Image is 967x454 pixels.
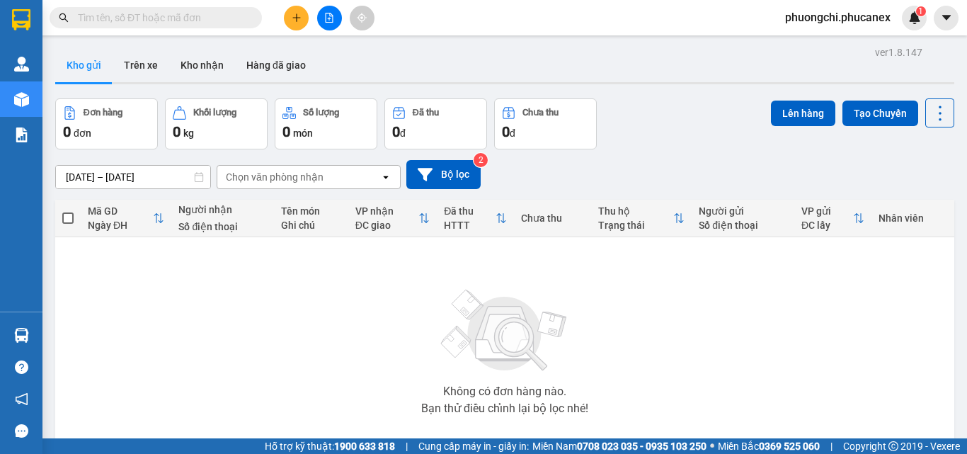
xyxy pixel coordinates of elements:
[392,123,400,140] span: 0
[355,220,419,231] div: ĐC giao
[78,10,245,25] input: Tìm tên, số ĐT hoặc mã đơn
[324,13,334,23] span: file-add
[577,441,706,452] strong: 0708 023 035 - 0935 103 250
[15,392,28,406] span: notification
[55,48,113,82] button: Kho gửi
[113,48,169,82] button: Trên xe
[275,98,377,149] button: Số lượng0món
[510,127,515,139] span: đ
[293,127,313,139] span: món
[916,6,926,16] sup: 1
[908,11,921,24] img: icon-new-feature
[400,127,406,139] span: đ
[348,200,437,237] th: Toggle SortBy
[178,204,267,215] div: Người nhận
[282,123,290,140] span: 0
[434,281,576,380] img: svg+xml;base64,PHN2ZyBjbGFzcz0ibGlzdC1wbHVnX19zdmciIHhtbG5zPSJodHRwOi8vd3d3LnczLm9yZy8yMDAwL3N2Zy...
[14,328,29,343] img: warehouse-icon
[173,123,181,140] span: 0
[879,212,947,224] div: Nhân viên
[88,220,153,231] div: Ngày ĐH
[317,6,342,30] button: file-add
[74,127,91,139] span: đơn
[406,438,408,454] span: |
[59,13,69,23] span: search
[413,108,439,118] div: Đã thu
[830,438,832,454] span: |
[193,108,236,118] div: Khối lượng
[334,441,395,452] strong: 1900 633 818
[281,205,341,217] div: Tên món
[502,123,510,140] span: 0
[357,13,367,23] span: aim
[235,48,317,82] button: Hàng đã giao
[521,212,584,224] div: Chưa thu
[63,123,71,140] span: 0
[875,45,922,60] div: ver 1.8.147
[774,8,902,26] span: phuongchi.phucanex
[384,98,487,149] button: Đã thu0đ
[522,108,559,118] div: Chưa thu
[801,205,853,217] div: VP gửi
[934,6,959,30] button: caret-down
[598,205,673,217] div: Thu hộ
[88,205,153,217] div: Mã GD
[406,160,481,189] button: Bộ lọc
[355,205,419,217] div: VP nhận
[14,57,29,72] img: warehouse-icon
[494,98,597,149] button: Chưa thu0đ
[699,220,787,231] div: Số điện thoại
[421,403,588,414] div: Bạn thử điều chỉnh lại bộ lọc nhé!
[226,170,324,184] div: Chọn văn phòng nhận
[699,205,787,217] div: Người gửi
[771,101,835,126] button: Lên hàng
[14,92,29,107] img: warehouse-icon
[444,220,496,231] div: HTTT
[350,6,374,30] button: aim
[169,48,235,82] button: Kho nhận
[15,424,28,438] span: message
[598,220,673,231] div: Trạng thái
[284,6,309,30] button: plus
[759,441,820,452] strong: 0369 525 060
[801,220,853,231] div: ĐC lấy
[281,220,341,231] div: Ghi chú
[718,438,820,454] span: Miền Bắc
[303,108,339,118] div: Số lượng
[918,6,923,16] span: 1
[591,200,692,237] th: Toggle SortBy
[55,98,158,149] button: Đơn hàng0đơn
[14,127,29,142] img: solution-icon
[418,438,529,454] span: Cung cấp máy in - giấy in:
[56,166,210,188] input: Select a date range.
[443,386,566,397] div: Không có đơn hàng nào.
[474,153,488,167] sup: 2
[178,221,267,232] div: Số điện thoại
[165,98,268,149] button: Khối lượng0kg
[794,200,871,237] th: Toggle SortBy
[12,9,30,30] img: logo-vxr
[81,200,171,237] th: Toggle SortBy
[437,200,514,237] th: Toggle SortBy
[532,438,706,454] span: Miền Nam
[15,361,28,374] span: question-circle
[292,13,302,23] span: plus
[380,171,391,183] svg: open
[888,441,898,451] span: copyright
[84,108,122,118] div: Đơn hàng
[710,443,714,449] span: ⚪️
[940,11,953,24] span: caret-down
[842,101,918,126] button: Tạo Chuyến
[183,127,194,139] span: kg
[444,205,496,217] div: Đã thu
[265,438,395,454] span: Hỗ trợ kỹ thuật:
